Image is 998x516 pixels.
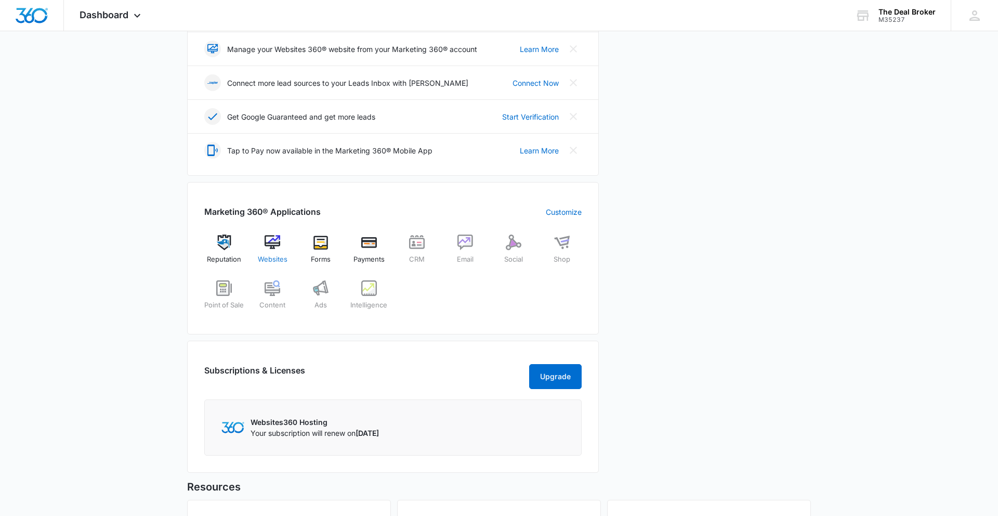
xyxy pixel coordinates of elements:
[227,111,375,122] p: Get Google Guaranteed and get more leads
[301,235,341,272] a: Forms
[251,428,379,438] p: Your subscription will renew on
[204,300,244,311] span: Point of Sale
[565,108,582,125] button: Close
[542,235,582,272] a: Shop
[513,78,559,88] a: Connect Now
[253,235,293,272] a: Websites
[251,417,379,428] p: Websites360 Hosting
[494,235,534,272] a: Social
[314,300,327,311] span: Ads
[253,280,293,318] a: Content
[227,78,468,88] p: Connect more lead sources to your Leads Inbox with [PERSON_NAME]
[204,205,321,218] h2: Marketing 360® Applications
[565,74,582,91] button: Close
[565,142,582,159] button: Close
[520,145,559,156] a: Learn More
[457,254,474,265] span: Email
[259,300,285,311] span: Content
[204,364,305,385] h2: Subscriptions & Licenses
[349,280,389,318] a: Intelligence
[204,235,244,272] a: Reputation
[80,9,128,20] span: Dashboard
[565,41,582,57] button: Close
[529,364,582,389] button: Upgrade
[258,254,287,265] span: Websites
[546,207,582,217] a: Customize
[227,44,477,55] p: Manage your Websites 360® website from your Marketing 360® account
[504,254,523,265] span: Social
[409,254,425,265] span: CRM
[356,429,379,437] span: [DATE]
[311,254,331,265] span: Forms
[502,111,559,122] a: Start Verification
[350,300,387,311] span: Intelligence
[204,280,244,318] a: Point of Sale
[349,235,389,272] a: Payments
[397,235,437,272] a: CRM
[207,254,241,265] span: Reputation
[301,280,341,318] a: Ads
[878,16,936,23] div: account id
[554,254,570,265] span: Shop
[187,479,811,495] h5: Resources
[227,145,432,156] p: Tap to Pay now available in the Marketing 360® Mobile App
[520,44,559,55] a: Learn More
[445,235,485,272] a: Email
[221,422,244,433] img: Marketing 360 Logo
[353,254,385,265] span: Payments
[878,8,936,16] div: account name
